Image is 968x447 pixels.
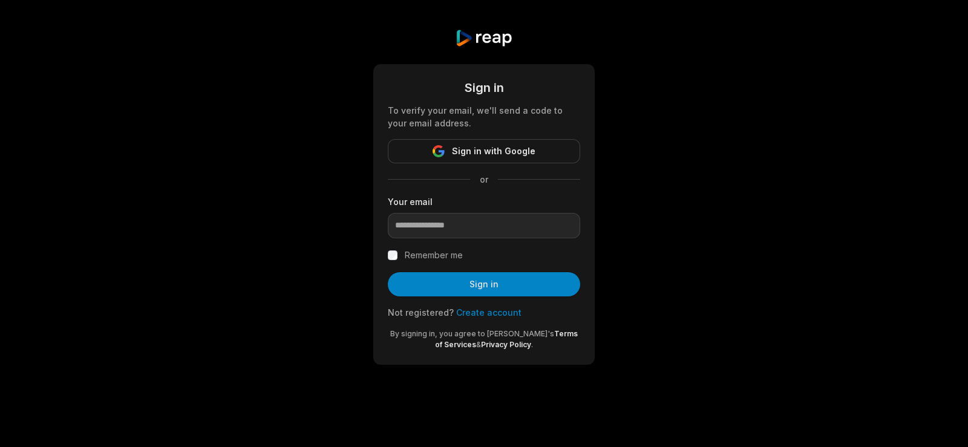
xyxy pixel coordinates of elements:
[388,139,580,163] button: Sign in with Google
[388,195,580,208] label: Your email
[435,329,578,349] a: Terms of Services
[388,104,580,129] div: To verify your email, we'll send a code to your email address.
[531,340,533,349] span: .
[476,340,481,349] span: &
[405,248,463,263] label: Remember me
[388,272,580,296] button: Sign in
[390,329,554,338] span: By signing in, you agree to [PERSON_NAME]'s
[388,79,580,97] div: Sign in
[452,144,535,158] span: Sign in with Google
[470,173,498,186] span: or
[456,307,522,318] a: Create account
[455,29,512,47] img: reap
[481,340,531,349] a: Privacy Policy
[388,307,454,318] span: Not registered?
